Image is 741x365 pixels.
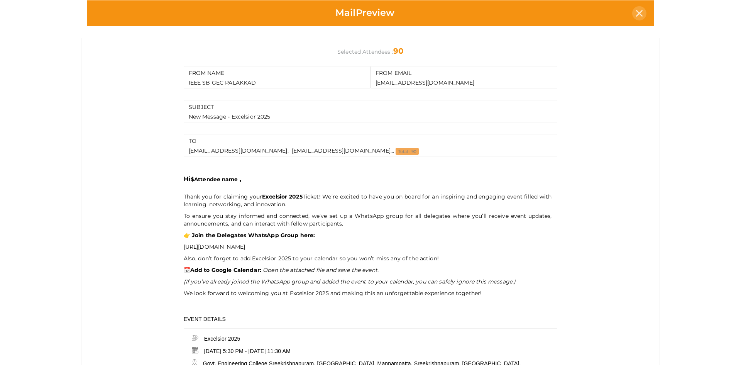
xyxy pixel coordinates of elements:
span: [DATE] 5:30 PM - [DATE] 11:30 AM [204,348,291,354]
b: 👉 Join the Delegates WhatsApp Group here: [184,232,315,239]
i: (If you’ve already joined the WhatsApp group and added the event to your calendar, you can safely... [184,278,516,285]
p: 📅 [184,266,552,274]
img: calendar.png [192,347,204,353]
label: SUBJECT [189,103,553,111]
small: $Attendee name [191,176,238,182]
span: Preview [335,7,395,18]
label: Selected Attendees : [337,46,404,57]
b: Add to Google Calendar: [190,267,261,273]
span: Total : 90 [396,148,419,155]
p: Also, don’t forget to add Excelsior 2025 to your calendar so you won’t miss any of the action! [184,255,552,262]
span: , [EMAIL_ADDRESS][DOMAIN_NAME]... [288,147,394,154]
b: 90 [393,46,404,56]
b: Excelsior 2025 [262,193,302,200]
span: Mail [335,7,356,18]
p: [URL][DOMAIN_NAME] [184,243,552,251]
div: IEEE SB GEC PALAKKAD [184,66,370,88]
p: Thank you for claiming your Ticket! We’re excited to have you on board for an inspiring and engag... [184,193,552,208]
i: Open the attached file and save the event. [263,267,379,273]
div: [EMAIL_ADDRESS][DOMAIN_NAME] [370,66,557,88]
span: Excelsior 2025 [204,336,240,342]
div: New Message - Excelsior 2025 [184,100,558,122]
span: EVENT DETAILS [184,316,226,322]
label: TO [189,137,553,145]
p: We look forward to welcoming you at Excelsior 2025 and making this an unforgettable experience to... [184,289,552,297]
label: FROM EMAIL [376,69,552,77]
label: FROM NAME [189,69,365,77]
div: [EMAIL_ADDRESS][DOMAIN_NAME] [184,134,558,156]
img: flyers.png [192,334,204,341]
p: To ensure you stay informed and connected, we’ve set up a WhatsApp group for all delegates where ... [184,212,552,227]
b: Hi , [184,175,242,183]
